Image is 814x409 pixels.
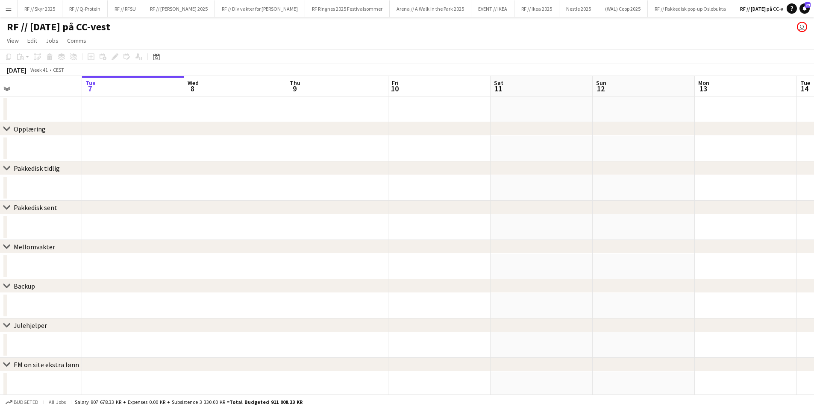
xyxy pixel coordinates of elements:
[559,0,598,17] button: Nestle 2025
[143,0,215,17] button: RF // [PERSON_NAME] 2025
[598,0,648,17] button: (WAL) Coop 2025
[108,0,143,17] button: RF // RFSU
[75,399,303,405] div: Salary 907 678.33 KR + Expenses 0.00 KR + Subsistence 3 330.00 KR =
[7,66,26,74] div: [DATE]
[14,125,46,133] div: Opplæring
[14,242,55,251] div: Mellomvakter
[14,360,79,369] div: EM on site ekstra lønn
[797,22,807,32] app-user-avatar: Fredrikke Moland Flesner
[18,0,62,17] button: RF // Skyr 2025
[229,399,303,405] span: Total Budgeted 911 008.33 KR
[64,35,90,46] a: Comms
[67,37,86,44] span: Comms
[4,397,40,407] button: Budgeted
[14,164,60,172] div: Pakkedisk tidlig
[47,399,68,405] span: All jobs
[648,0,733,17] button: RF // Pakkedisk pop-up Oslobukta
[14,399,38,405] span: Budgeted
[215,0,305,17] button: RF // Div vakter for [PERSON_NAME]
[14,203,57,212] div: Pakkedisk sent
[14,282,35,290] div: Backup
[390,0,471,17] button: Arena // A Walk in the Park 2025
[7,37,19,44] span: View
[28,67,50,73] span: Week 41
[53,67,64,73] div: CEST
[799,3,810,14] a: 29
[305,0,390,17] button: RF Ringnes 2025 Festivalsommer
[805,2,811,8] span: 29
[3,35,22,46] a: View
[27,37,37,44] span: Edit
[7,20,110,33] h1: RF // [DATE] på CC-vest
[514,0,559,17] button: RF // Ikea 2025
[24,35,41,46] a: Edit
[471,0,514,17] button: EVENT // IKEA
[733,0,799,17] button: RF // [DATE] på CC-vest
[62,0,108,17] button: RF // Q-Protein
[14,321,47,330] div: Julehjelper
[46,37,59,44] span: Jobs
[42,35,62,46] a: Jobs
